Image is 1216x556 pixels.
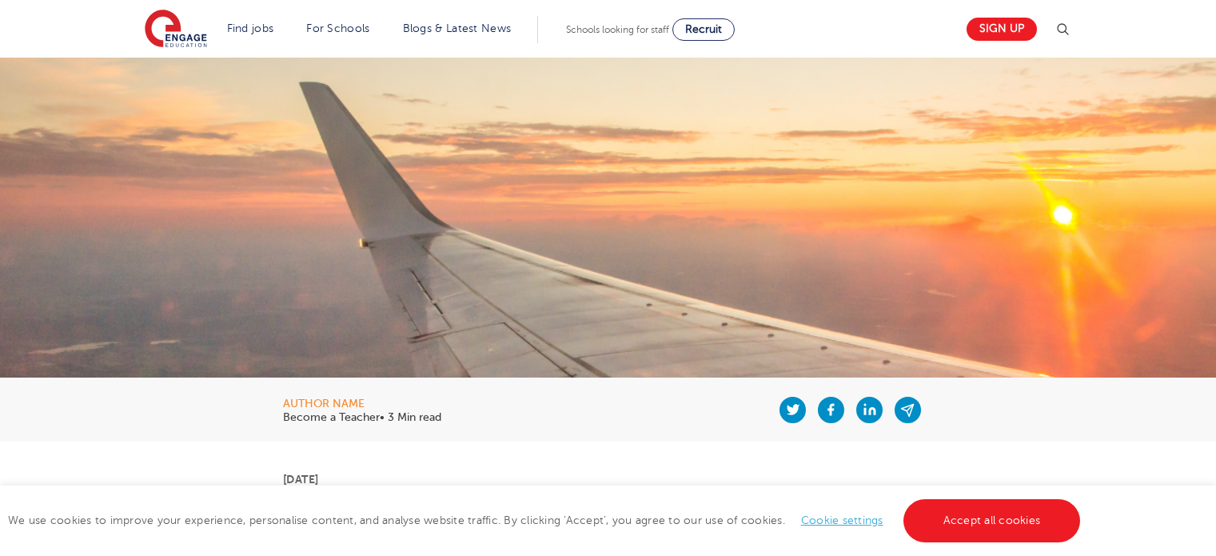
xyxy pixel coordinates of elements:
[967,18,1037,41] a: Sign up
[306,22,369,34] a: For Schools
[283,412,441,423] p: Become a Teacher• 3 Min read
[903,499,1081,542] a: Accept all cookies
[685,23,722,35] span: Recruit
[8,514,1084,526] span: We use cookies to improve your experience, personalise content, and analyse website traffic. By c...
[403,22,512,34] a: Blogs & Latest News
[227,22,274,34] a: Find jobs
[145,10,207,50] img: Engage Education
[672,18,735,41] a: Recruit
[283,398,441,410] div: Author name
[801,514,883,526] a: Cookie settings
[566,24,669,35] span: Schools looking for staff
[283,474,933,485] p: [DATE]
